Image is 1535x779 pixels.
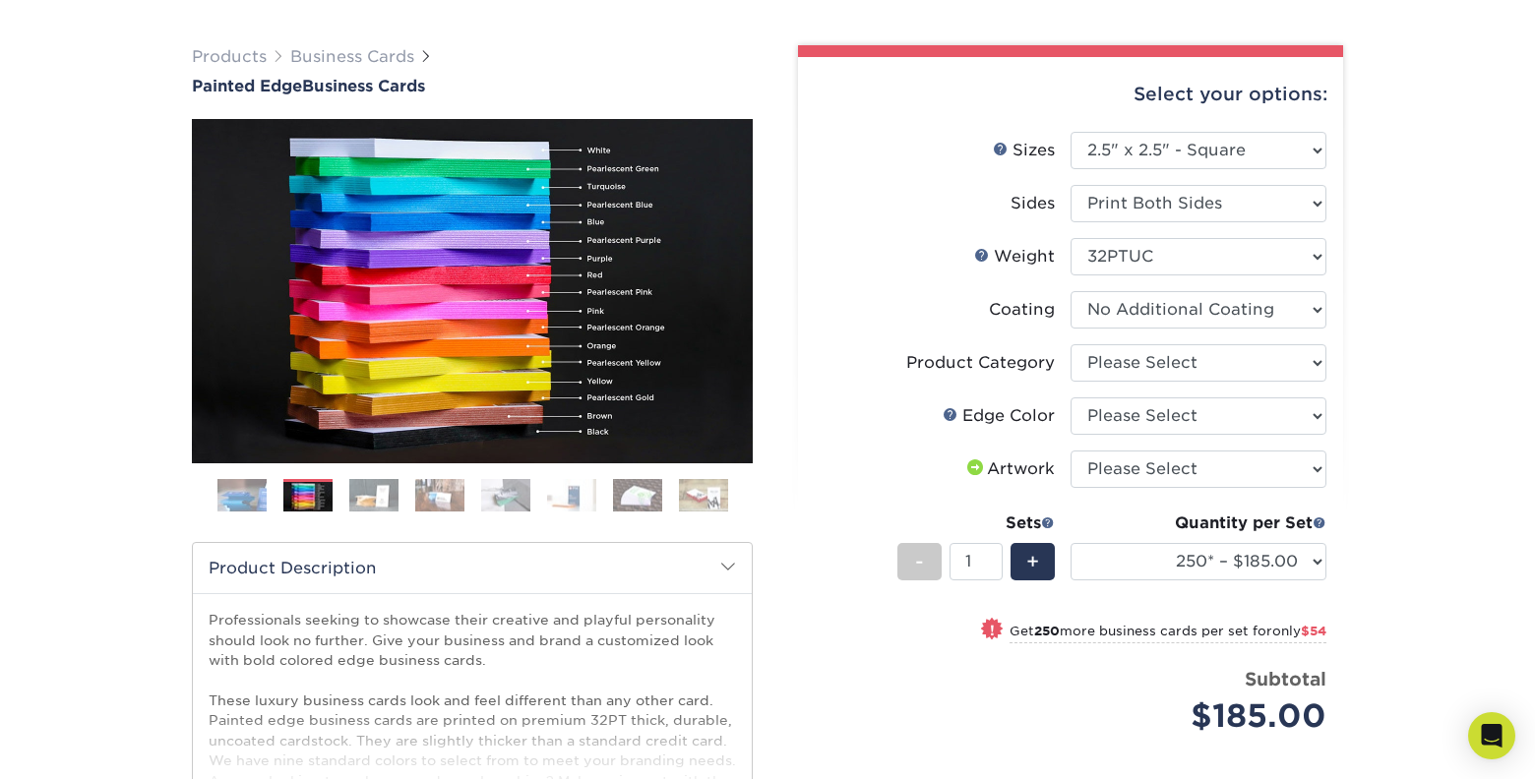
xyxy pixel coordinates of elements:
[1034,624,1060,638] strong: 250
[1272,624,1326,638] span: only
[814,57,1327,132] div: Select your options:
[192,77,753,95] a: Painted EdgeBusiness Cards
[547,478,596,512] img: Business Cards 06
[415,478,464,512] img: Business Cards 04
[290,47,414,66] a: Business Cards
[192,77,302,95] span: Painted Edge
[349,478,399,512] img: Business Cards 03
[1301,624,1326,638] span: $54
[993,139,1055,162] div: Sizes
[1010,624,1326,643] small: Get more business cards per set for
[192,47,267,66] a: Products
[1085,692,1326,740] div: $185.00
[963,457,1055,481] div: Artwork
[192,77,753,95] h1: Business Cards
[1026,547,1039,576] span: +
[613,478,662,512] img: Business Cards 07
[990,620,995,640] span: !
[974,245,1055,269] div: Weight
[192,119,753,463] img: Painted Edge 02
[906,351,1055,375] div: Product Category
[915,547,924,576] span: -
[1468,712,1515,759] div: Open Intercom Messenger
[1011,192,1055,215] div: Sides
[283,482,333,512] img: Business Cards 02
[989,298,1055,322] div: Coating
[943,404,1055,428] div: Edge Color
[1245,668,1326,689] strong: Subtotal
[1071,511,1326,535] div: Quantity per Set
[679,478,728,512] img: Business Cards 08
[481,478,530,512] img: Business Cards 05
[217,471,267,520] img: Business Cards 01
[193,543,752,593] h2: Product Description
[897,511,1055,535] div: Sets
